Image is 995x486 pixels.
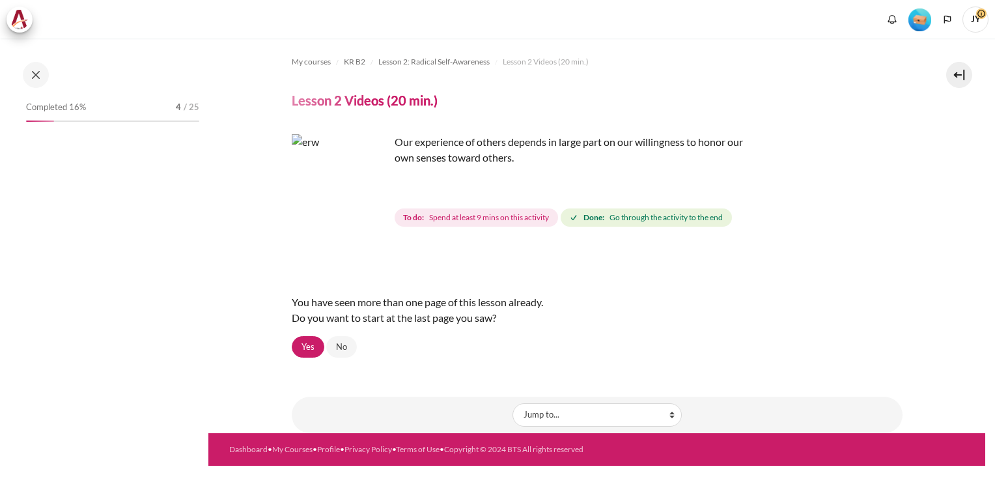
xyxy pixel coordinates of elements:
a: My courses [292,54,331,70]
a: Architeck Architeck [7,7,39,33]
a: Level #1 [903,7,936,31]
span: / 25 [184,101,199,114]
span: My courses [292,56,331,68]
a: Privacy Policy [344,444,392,454]
a: Dashboard [229,444,268,454]
div: 16% [26,121,54,122]
a: No [326,336,357,358]
a: Profile [317,444,340,454]
a: My Courses [272,444,313,454]
button: Languages [938,10,957,29]
div: You have seen more than one page of this lesson already. Do you want to start at the last page yo... [292,284,903,336]
span: 4 [176,101,181,114]
img: Architeck [10,10,29,29]
a: Yes [292,336,324,358]
span: Completed 16% [26,101,86,114]
a: Lesson 2: Radical Self-Awareness [378,54,490,70]
p: Our experience of others depends in large part on our willingness to honor our own senses toward ... [292,134,748,165]
section: Content [208,38,985,433]
span: KR B2 [344,56,365,68]
img: Level #1 [908,8,931,31]
div: Completion requirements for Lesson 2 Videos (20 min.) [395,206,735,229]
span: Spend at least 9 mins on this activity [429,212,549,223]
h4: Lesson 2 Videos (20 min.) [292,92,438,109]
a: Terms of Use [396,444,440,454]
a: User menu [962,7,988,33]
span: Go through the activity to the end [610,212,723,223]
a: KR B2 [344,54,365,70]
strong: To do: [403,212,424,223]
div: Show notification window with no new notifications [882,10,902,29]
a: Lesson 2 Videos (20 min.) [503,54,589,70]
span: JY [962,7,988,33]
div: Level #1 [908,7,931,31]
nav: Navigation bar [292,51,903,72]
img: erw [292,134,389,232]
div: • • • • • [229,444,632,455]
span: Lesson 2 Videos (20 min.) [503,56,589,68]
span: Lesson 2: Radical Self-Awareness [378,56,490,68]
strong: Done: [583,212,604,223]
a: Copyright © 2024 BTS All rights reserved [444,444,583,454]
